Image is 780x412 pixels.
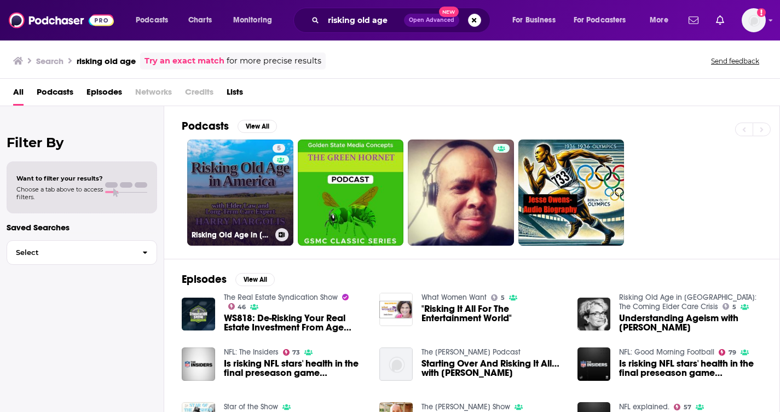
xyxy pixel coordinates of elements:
[283,349,301,356] a: 73
[182,119,229,133] h2: Podcasts
[226,11,286,29] button: open menu
[577,298,611,331] img: Understanding Ageism with Ashton Applewhite
[224,293,338,302] a: The Real Estate Syndication Show
[37,83,73,106] a: Podcasts
[439,7,459,17] span: New
[273,144,285,153] a: 5
[684,11,703,30] a: Show notifications dropdown
[512,13,556,28] span: For Business
[577,347,611,381] img: Is risking NFL stars' health in the final preseason game worthwhile? Hard Knocks takeaway, the si...
[238,120,277,133] button: View All
[567,11,642,29] button: open menu
[684,405,691,410] span: 57
[421,304,564,323] a: "Risking It All For The Entertainment World"
[16,185,103,201] span: Choose a tab above to access filters.
[650,13,668,28] span: More
[421,402,510,411] a: The Mike Dillard Show
[742,8,766,32] span: Logged in as emilymcdzillow
[742,8,766,32] button: Show profile menu
[224,359,367,378] a: Is risking NFL stars' health in the final preseason game worthwhile? Hard Knocks takeaway, the si...
[233,13,272,28] span: Monitoring
[742,8,766,32] img: User Profile
[224,314,367,332] a: WS818: De-Risking Your Real Estate Investment From Age 22 with DJ Hume
[228,303,246,310] a: 46
[9,10,114,31] img: Podchaser - Follow, Share and Rate Podcasts
[7,222,157,233] p: Saved Searches
[421,293,487,302] a: What Women Want
[619,359,762,378] a: Is risking NFL stars' health in the final preseason game worthwhile? Hard Knocks takeaway, the si...
[77,56,136,66] h3: risking old age
[238,305,246,310] span: 46
[674,404,691,410] a: 57
[224,347,279,357] a: NFL: The Insiders
[227,83,243,106] a: Lists
[182,272,275,286] a: EpisodesView All
[182,119,277,133] a: PodcastsView All
[187,140,293,246] a: 5Risking Old Age in [GEOGRAPHIC_DATA]: The Coming Elder Care Crisis
[505,11,569,29] button: open menu
[7,135,157,150] h2: Filter By
[712,11,729,30] a: Show notifications dropdown
[235,273,275,286] button: View All
[409,18,454,23] span: Open Advanced
[181,11,218,29] a: Charts
[619,314,762,332] span: Understanding Ageism with [PERSON_NAME]
[404,14,459,27] button: Open AdvancedNew
[16,175,103,182] span: Want to filter your results?
[182,298,215,331] img: WS818: De-Risking Your Real Estate Investment From Age 22 with DJ Hume
[304,8,501,33] div: Search podcasts, credits, & more...
[323,11,404,29] input: Search podcasts, credits, & more...
[128,11,182,29] button: open menu
[13,83,24,106] a: All
[501,295,505,300] span: 5
[227,55,321,67] span: for more precise results
[732,305,736,310] span: 5
[379,293,413,326] img: "Risking It All For The Entertainment World"
[136,13,168,28] span: Podcasts
[182,272,227,286] h2: Episodes
[757,8,766,17] svg: Add a profile image
[224,314,367,332] span: WS818: De-Risking Your Real Estate Investment From Age [DEMOGRAPHIC_DATA] with [PERSON_NAME]
[421,359,564,378] span: Starting Over And Risking It All… with [PERSON_NAME]
[135,83,172,106] span: Networks
[7,240,157,265] button: Select
[619,314,762,332] a: Understanding Ageism with Ashton Applewhite
[292,350,300,355] span: 73
[719,349,736,356] a: 79
[729,350,736,355] span: 79
[192,230,271,240] h3: Risking Old Age in [GEOGRAPHIC_DATA]: The Coming Elder Care Crisis
[379,347,413,381] img: Starting Over And Risking It All… with Jayson Gaignard
[7,249,134,256] span: Select
[619,402,669,411] a: NFL explained.
[182,347,215,381] img: Is risking NFL stars' health in the final preseason game worthwhile? Hard Knocks takeaway, the si...
[619,347,714,357] a: NFL: Good Morning Football
[421,359,564,378] a: Starting Over And Risking It All… with Jayson Gaignard
[188,13,212,28] span: Charts
[574,13,626,28] span: For Podcasters
[421,347,521,357] a: The Mike Dillard Podcast
[36,56,63,66] h3: Search
[145,55,224,67] a: Try an exact match
[86,83,122,106] a: Episodes
[491,294,505,301] a: 5
[642,11,682,29] button: open menu
[708,56,762,66] button: Send feedback
[723,303,736,310] a: 5
[277,143,281,154] span: 5
[224,402,278,411] a: Star of the Show
[185,83,213,106] span: Credits
[619,293,756,311] a: Risking Old Age in America: The Coming Elder Care Crisis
